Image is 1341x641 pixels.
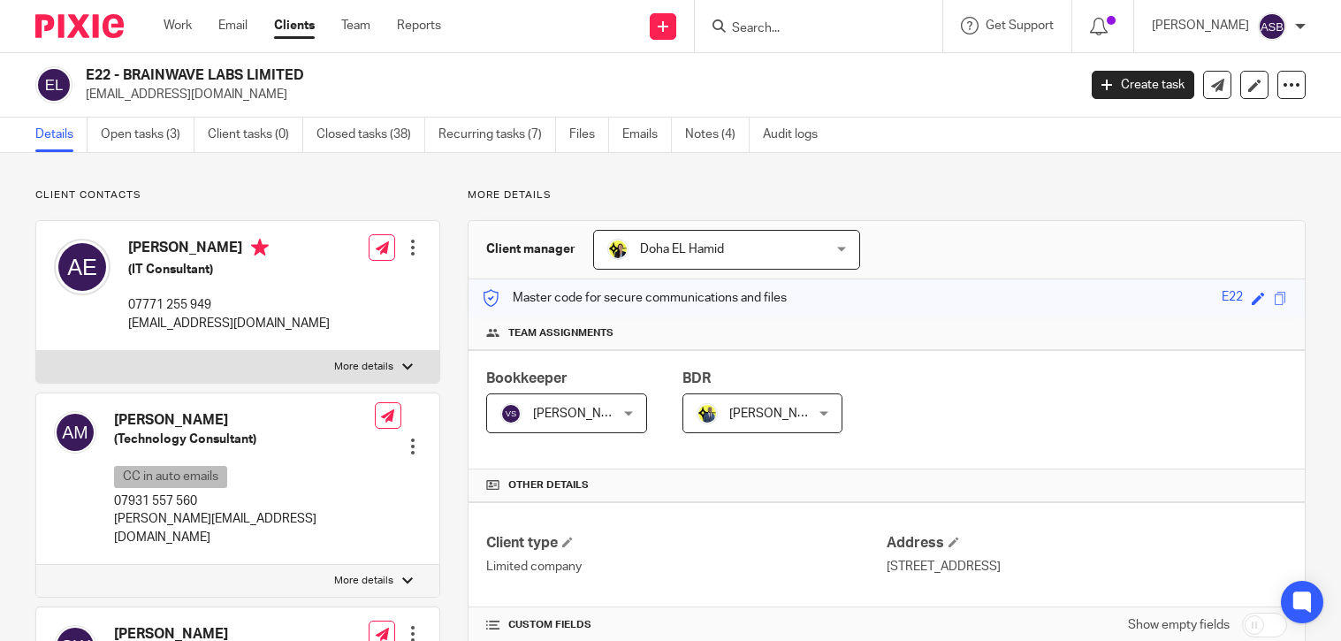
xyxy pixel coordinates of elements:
[114,510,375,546] p: [PERSON_NAME][EMAIL_ADDRESS][DOMAIN_NAME]
[763,118,831,152] a: Audit logs
[128,261,330,279] h5: (IT Consultant)
[468,188,1306,202] p: More details
[114,411,375,430] h4: [PERSON_NAME]
[1152,17,1249,34] p: [PERSON_NAME]
[533,408,630,420] span: [PERSON_NAME]
[486,534,887,553] h4: Client type
[697,403,718,424] img: Dennis-Starbridge.jpg
[101,118,194,152] a: Open tasks (3)
[622,118,672,152] a: Emails
[1092,71,1194,99] a: Create task
[607,239,629,260] img: Doha-Starbridge.jpg
[251,239,269,256] i: Primary
[986,19,1054,32] span: Get Support
[438,118,556,152] a: Recurring tasks (7)
[54,411,96,454] img: svg%3E
[486,618,887,632] h4: CUSTOM FIELDS
[114,431,375,448] h5: (Technology Consultant)
[35,188,440,202] p: Client contacts
[1258,12,1286,41] img: svg%3E
[1222,288,1243,309] div: E22
[682,371,711,385] span: BDR
[341,17,370,34] a: Team
[887,558,1287,576] p: [STREET_ADDRESS]
[114,492,375,510] p: 07931 557 560
[486,371,568,385] span: Bookkeeper
[316,118,425,152] a: Closed tasks (38)
[486,558,887,576] p: Limited company
[887,534,1287,553] h4: Address
[500,403,522,424] img: svg%3E
[114,466,227,488] p: CC in auto emails
[730,21,889,37] input: Search
[334,574,393,588] p: More details
[486,240,575,258] h3: Client manager
[508,326,613,340] span: Team assignments
[86,66,869,85] h2: E22 - BRAINWAVE LABS LIMITED
[729,408,827,420] span: [PERSON_NAME]
[35,14,124,38] img: Pixie
[274,17,315,34] a: Clients
[128,296,330,314] p: 07771 255 949
[35,118,88,152] a: Details
[334,360,393,374] p: More details
[128,239,330,261] h4: [PERSON_NAME]
[35,66,72,103] img: svg%3E
[397,17,441,34] a: Reports
[508,478,589,492] span: Other details
[128,315,330,332] p: [EMAIL_ADDRESS][DOMAIN_NAME]
[208,118,303,152] a: Client tasks (0)
[482,289,787,307] p: Master code for secure communications and files
[86,86,1065,103] p: [EMAIL_ADDRESS][DOMAIN_NAME]
[1128,616,1230,634] label: Show empty fields
[164,17,192,34] a: Work
[218,17,248,34] a: Email
[54,239,110,295] img: svg%3E
[640,243,724,256] span: Doha EL Hamid
[569,118,609,152] a: Files
[685,118,750,152] a: Notes (4)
